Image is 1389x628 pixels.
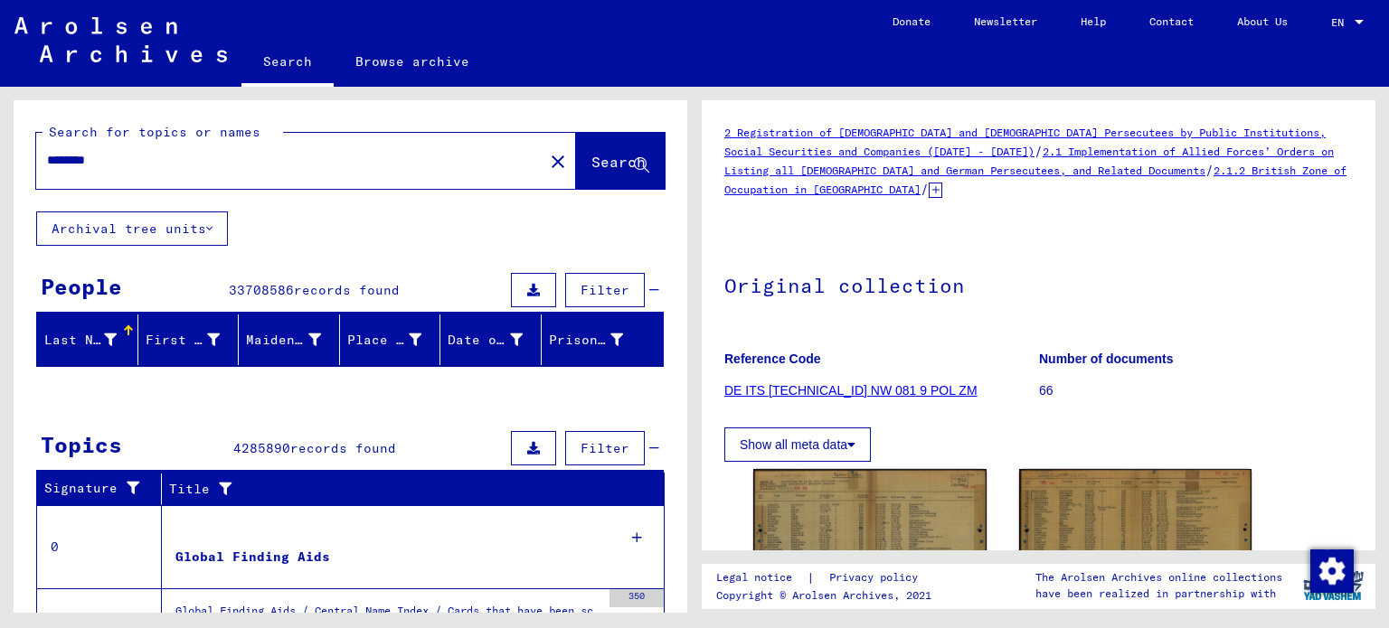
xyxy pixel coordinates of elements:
[591,153,646,171] span: Search
[1309,548,1353,592] div: Change consent
[448,325,545,354] div: Date of Birth
[146,325,243,354] div: First Name
[724,244,1353,323] h1: Original collection
[169,480,628,499] div: Title
[41,270,122,303] div: People
[1299,563,1367,608] img: yv_logo.png
[549,331,624,350] div: Prisoner #
[49,124,260,140] mat-label: Search for topics or names
[540,143,576,179] button: Clear
[334,40,491,83] a: Browse archive
[229,282,294,298] span: 33708586
[542,314,664,365] mat-header-cell: Prisoner #
[549,325,647,354] div: Prisoner #
[294,282,400,298] span: records found
[1035,143,1043,159] span: /
[1310,549,1354,593] img: Change consent
[724,126,1326,158] a: 2 Registration of [DEMOGRAPHIC_DATA] and [DEMOGRAPHIC_DATA] Persecutees by Public Institutions, S...
[1039,351,1174,366] b: Number of documents
[44,474,165,503] div: Signature
[716,568,940,587] div: |
[565,273,645,307] button: Filter
[724,427,871,462] button: Show all meta data
[175,603,600,628] div: Global Finding Aids / Central Name Index / Cards that have been scanned during first sequential m...
[609,589,664,607] div: 350
[1205,162,1214,178] span: /
[44,479,147,498] div: Signature
[1331,16,1351,29] span: EN
[448,331,523,350] div: Date of Birth
[36,211,228,246] button: Archival tree units
[347,331,422,350] div: Place of Birth
[41,428,122,461] div: Topics
[716,587,940,604] p: Copyright © Arolsen Archives, 2021
[815,568,940,587] a: Privacy policy
[44,331,117,350] div: Last Name
[581,282,629,298] span: Filter
[347,325,445,354] div: Place of Birth
[37,314,138,365] mat-header-cell: Last Name
[716,568,807,587] a: Legal notice
[1039,381,1353,400] p: 66
[724,383,978,398] a: DE ITS [TECHNICAL_ID] NW 081 9 POL ZM
[921,181,929,197] span: /
[37,505,162,588] td: 0
[146,331,221,350] div: First Name
[547,151,569,173] mat-icon: close
[581,440,629,456] span: Filter
[246,325,344,354] div: Maiden Name
[246,331,321,350] div: Maiden Name
[239,314,340,365] mat-header-cell: Maiden Name
[340,314,441,365] mat-header-cell: Place of Birth
[138,314,240,365] mat-header-cell: First Name
[233,440,290,456] span: 4285890
[241,40,334,87] a: Search
[576,133,665,189] button: Search
[1035,569,1282,586] p: The Arolsen Archives online collections
[169,474,647,503] div: Title
[724,351,821,366] b: Reference Code
[175,548,330,567] div: Global Finding Aids
[440,314,542,365] mat-header-cell: Date of Birth
[290,440,396,456] span: records found
[1035,586,1282,602] p: have been realized in partnership with
[44,325,139,354] div: Last Name
[14,17,227,62] img: Arolsen_neg.svg
[565,431,645,465] button: Filter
